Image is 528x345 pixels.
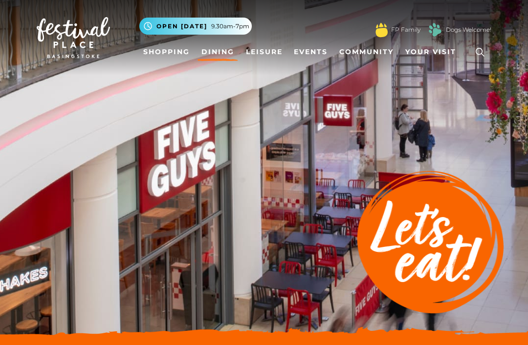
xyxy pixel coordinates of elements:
a: Dogs Welcome! [446,25,491,34]
a: Events [290,43,331,61]
img: Festival Place Logo [37,17,110,58]
a: FP Family [391,25,420,34]
span: Open [DATE] [156,22,207,31]
button: Open [DATE] 9.30am-7pm [139,18,252,35]
span: 9.30am-7pm [211,22,249,31]
a: Leisure [242,43,286,61]
a: Your Visit [401,43,465,61]
a: Dining [198,43,238,61]
a: Shopping [139,43,194,61]
span: Your Visit [405,47,456,57]
a: Community [335,43,397,61]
